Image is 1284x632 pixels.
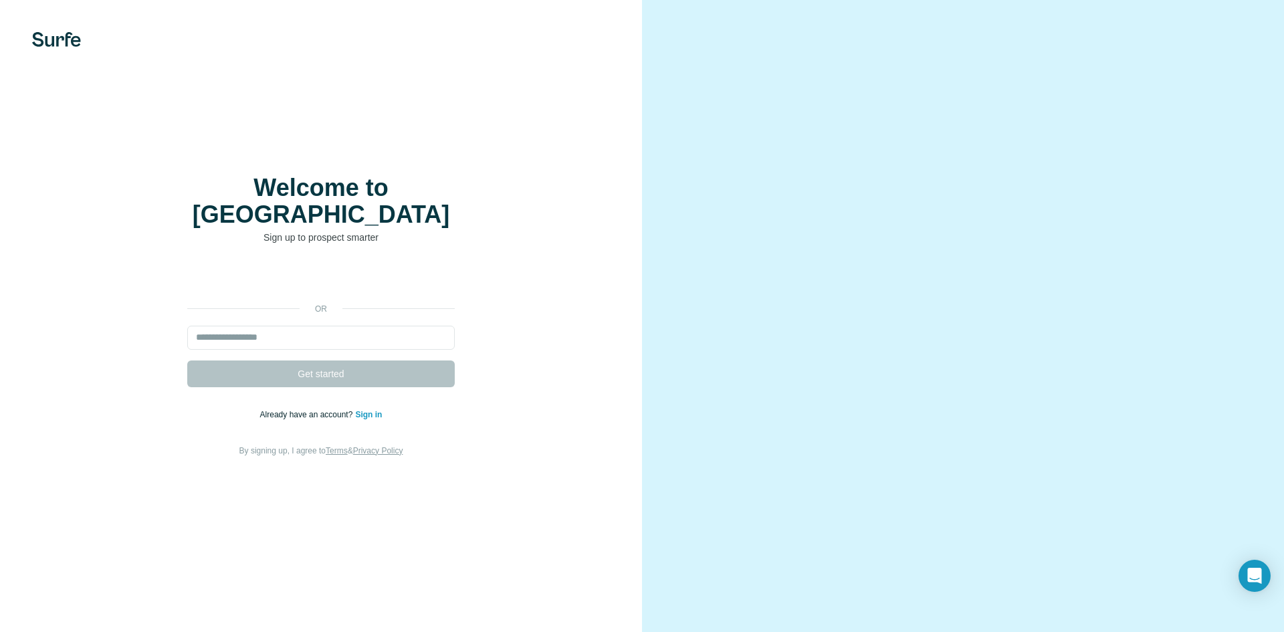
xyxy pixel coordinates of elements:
[1239,560,1271,592] div: Open Intercom Messenger
[239,446,403,455] span: By signing up, I agree to &
[32,32,81,47] img: Surfe's logo
[260,410,356,419] span: Already have an account?
[187,175,455,228] h1: Welcome to [GEOGRAPHIC_DATA]
[326,446,348,455] a: Terms
[187,231,455,244] p: Sign up to prospect smarter
[300,303,342,315] p: or
[181,264,461,294] iframe: Sign in with Google Button
[355,410,382,419] a: Sign in
[353,446,403,455] a: Privacy Policy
